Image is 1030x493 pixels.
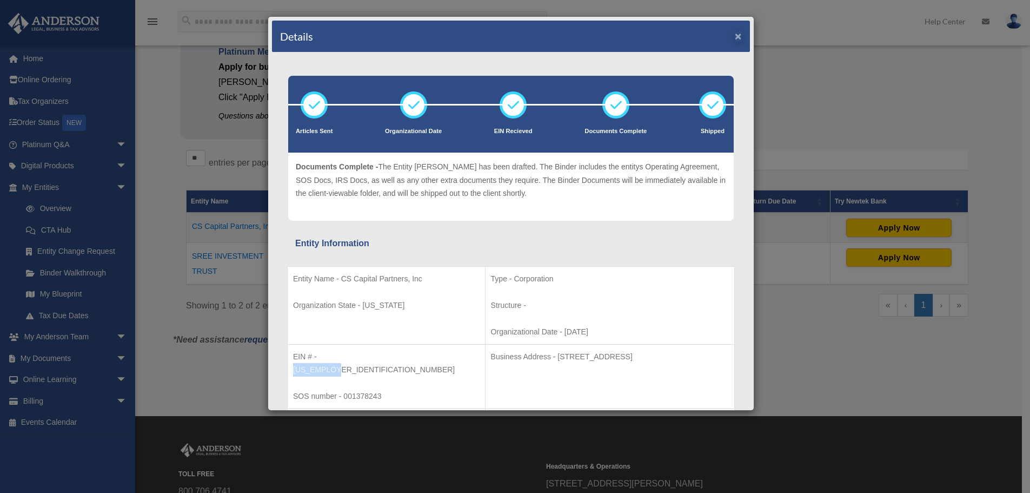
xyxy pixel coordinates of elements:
[295,236,727,251] div: Entity Information
[491,299,729,312] p: Structure -
[293,390,480,403] p: SOS number - 001378243
[296,126,333,137] p: Articles Sent
[280,29,313,44] h4: Details
[296,162,378,171] span: Documents Complete -
[491,272,729,286] p: Type - Corporation
[735,30,742,42] button: ×
[296,160,726,200] p: The Entity [PERSON_NAME] has been drafted. The Binder includes the entitys Operating Agreement, S...
[385,126,442,137] p: Organizational Date
[494,126,533,137] p: EIN Recieved
[293,350,480,377] p: EIN # - [US_EMPLOYER_IDENTIFICATION_NUMBER]
[293,272,480,286] p: Entity Name - CS Capital Partners, Inc
[293,299,480,312] p: Organization State - [US_STATE]
[491,325,729,339] p: Organizational Date - [DATE]
[699,126,726,137] p: Shipped
[584,126,647,137] p: Documents Complete
[491,350,729,364] p: Business Address - [STREET_ADDRESS]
